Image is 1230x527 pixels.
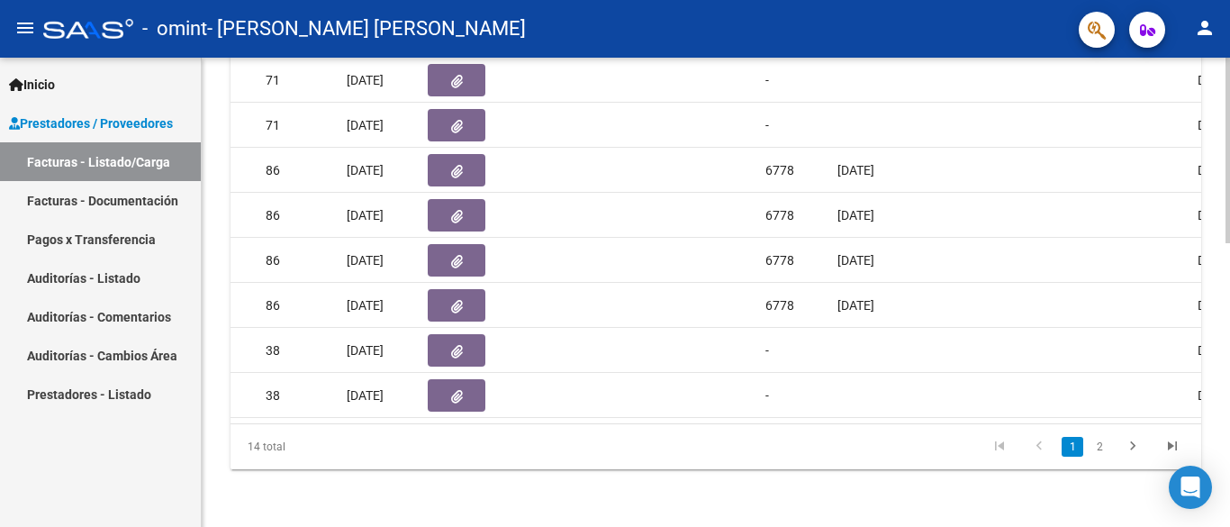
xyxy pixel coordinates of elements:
span: 38 [266,343,280,358]
span: [DATE] [347,253,384,268]
span: - [765,118,769,132]
span: [DATE] [347,118,384,132]
span: [DATE] [837,253,874,268]
div: 14 total [231,424,421,469]
li: page 1 [1059,432,1086,462]
li: page 2 [1086,432,1113,462]
span: DS [1198,388,1213,403]
span: 6778 [765,163,794,177]
span: Inicio [9,75,55,95]
span: 86 [266,208,280,223]
span: 71 [266,73,280,87]
mat-icon: person [1194,17,1216,39]
span: DS [1198,343,1213,358]
span: [DATE] [837,163,874,177]
span: [DATE] [347,73,384,87]
span: 6778 [765,208,794,223]
span: 86 [266,298,280,313]
span: - [765,73,769,87]
span: [DATE] [347,388,384,403]
span: - [765,388,769,403]
a: go to first page [982,437,1017,457]
span: [DATE] [837,208,874,223]
span: - omint [142,9,207,49]
span: 6778 [765,298,794,313]
span: - [PERSON_NAME] [PERSON_NAME] [207,9,526,49]
a: 2 [1089,437,1110,457]
span: 6778 [765,253,794,268]
a: go to previous page [1022,437,1056,457]
a: go to next page [1116,437,1150,457]
span: [DATE] [837,298,874,313]
span: DS [1198,208,1213,223]
span: [DATE] [347,343,384,358]
span: DS [1198,253,1213,268]
span: DS [1198,298,1213,313]
span: 71 [266,118,280,132]
span: 38 [266,388,280,403]
span: DS [1198,118,1213,132]
span: [DATE] [347,163,384,177]
a: 1 [1062,437,1083,457]
span: [DATE] [347,208,384,223]
span: DS [1198,73,1213,87]
div: Open Intercom Messenger [1169,466,1212,509]
span: - [765,343,769,358]
span: 86 [266,253,280,268]
mat-icon: menu [14,17,36,39]
span: Prestadores / Proveedores [9,114,173,133]
span: [DATE] [347,298,384,313]
span: DS [1198,163,1213,177]
a: go to last page [1155,437,1189,457]
span: 86 [266,163,280,177]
